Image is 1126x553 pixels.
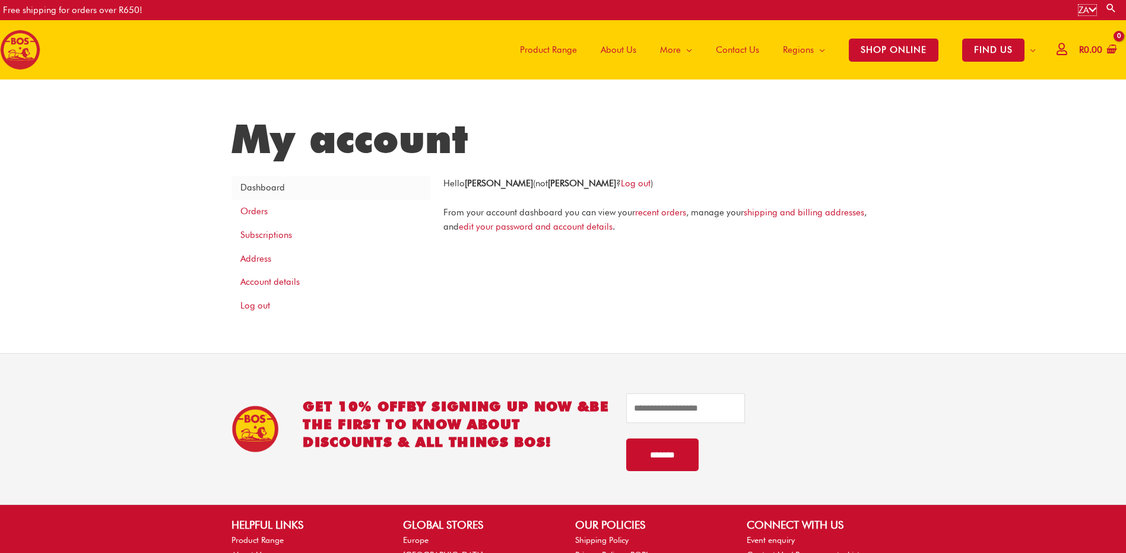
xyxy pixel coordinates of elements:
[443,176,895,191] p: Hello (not ? )
[849,39,938,62] span: SHOP ONLINE
[499,20,1048,80] nav: Site Navigation
[231,535,284,545] a: Product Range
[231,405,279,453] img: BOS Ice Tea
[589,20,648,80] a: About Us
[621,178,651,189] a: Log out
[771,20,837,80] a: Regions
[601,32,636,68] span: About Us
[648,20,704,80] a: More
[575,517,723,533] h2: OUR POLICIES
[508,20,589,80] a: Product Range
[231,294,430,318] a: Log out
[407,398,590,414] span: BY SIGNING UP NOW &
[1079,5,1096,15] a: ZA
[635,207,686,218] a: recent orders
[783,32,814,68] span: Regions
[231,223,430,247] a: Subscriptions
[747,535,795,545] a: Event enquiry
[1079,45,1084,55] span: R
[303,398,609,451] h2: GET 10% OFF be the first to know about discounts & all things BOS!
[747,517,895,533] h2: CONNECT WITH US
[837,20,950,80] a: SHOP ONLINE
[1077,37,1117,63] a: View Shopping Cart, empty
[575,535,629,545] a: Shipping Policy
[231,176,430,318] nav: Account pages
[716,32,759,68] span: Contact Us
[520,32,577,68] span: Product Range
[231,115,895,163] h1: My account
[548,178,616,189] strong: [PERSON_NAME]
[231,200,430,224] a: Orders
[443,205,895,235] p: From your account dashboard you can view your , manage your , and .
[231,247,430,271] a: Address
[962,39,1024,62] span: FIND US
[459,221,613,232] a: edit your password and account details
[704,20,771,80] a: Contact Us
[403,535,429,545] a: Europe
[744,207,864,218] a: shipping and billing addresses
[660,32,681,68] span: More
[231,271,430,294] a: Account details
[231,517,379,533] h2: HELPFUL LINKS
[1105,2,1117,14] a: Search button
[1079,45,1102,55] bdi: 0.00
[231,176,430,200] a: Dashboard
[403,517,551,533] h2: GLOBAL STORES
[465,178,533,189] strong: [PERSON_NAME]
